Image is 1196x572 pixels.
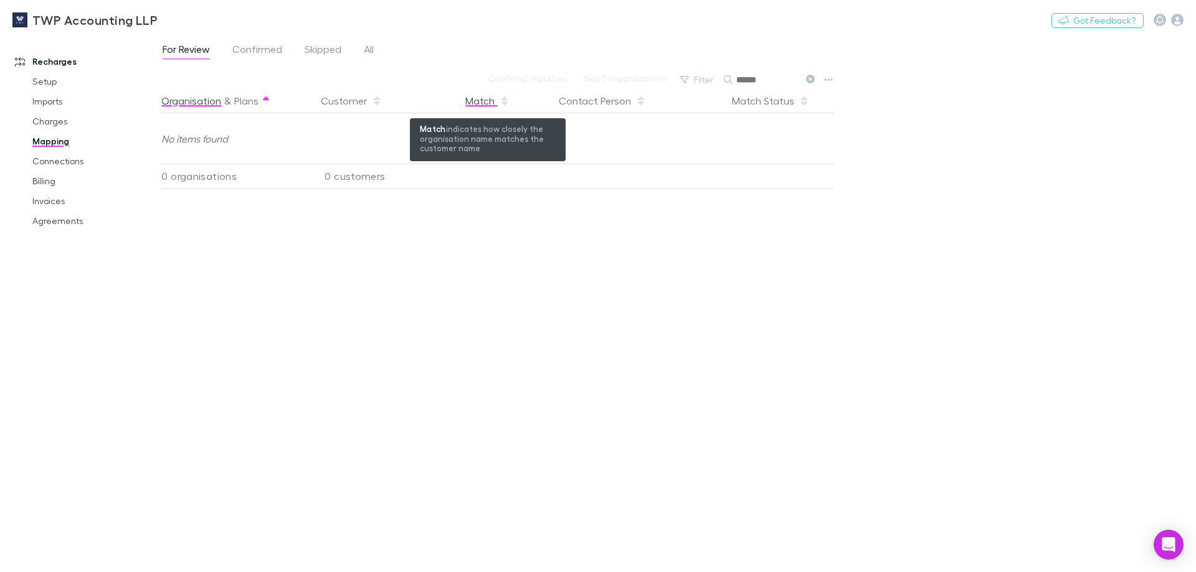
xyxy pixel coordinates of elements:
[232,43,282,59] span: Confirmed
[1051,13,1144,28] button: Got Feedback?
[161,88,306,113] div: &
[20,72,168,91] a: Setup
[161,164,311,189] div: 0 organisations
[20,131,168,151] a: Mapping
[305,43,341,59] span: Skipped
[20,171,168,191] a: Billing
[161,88,221,113] button: Organisation
[364,43,374,59] span: All
[5,5,165,35] a: TWP Accounting LLP
[2,52,168,72] a: Recharges
[732,88,809,113] button: Match Status
[20,211,168,231] a: Agreements
[465,88,510,113] div: Match
[20,91,168,111] a: Imports
[559,88,646,113] button: Contact Person
[311,164,460,189] div: 0 customers
[1154,530,1184,560] div: Open Intercom Messenger
[674,72,721,87] button: Filter
[163,43,210,59] span: For Review
[20,151,168,171] a: Connections
[32,12,158,27] h3: TWP Accounting LLP
[480,71,575,86] button: Confirm0 matches
[12,12,27,27] img: TWP Accounting LLP's Logo
[20,111,168,131] a: Charges
[575,71,674,86] button: Skip0 organisations
[161,114,827,164] div: No items found
[234,88,259,113] button: Plans
[321,88,382,113] button: Customer
[20,191,168,211] a: Invoices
